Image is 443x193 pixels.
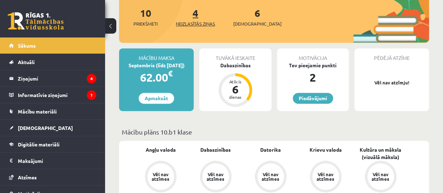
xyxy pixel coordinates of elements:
[233,20,282,27] span: [DEMOGRAPHIC_DATA]
[277,62,349,69] div: Tev pieejamie punkti
[9,87,96,103] a: Informatīvie ziņojumi1
[18,59,35,65] span: Aktuāli
[9,103,96,119] a: Mācību materiāli
[225,95,246,99] div: dienas
[310,146,342,153] a: Krievu valoda
[277,69,349,86] div: 2
[18,141,60,147] span: Digitālie materiāli
[151,172,171,181] div: Vēl nav atzīmes
[293,93,333,104] a: Piedāvājumi
[199,62,271,108] a: Dabaszinības Atlicis 6 dienas
[260,146,281,153] a: Datorika
[18,153,96,169] legend: Maksājumi
[133,20,158,27] span: Priekšmeti
[206,172,226,181] div: Vēl nav atzīmes
[353,146,408,161] a: Kultūra un māksla (vizuālā māksla)
[133,7,158,27] a: 10Priekšmeti
[277,48,349,62] div: Motivācija
[119,69,194,86] div: 62.00
[9,136,96,152] a: Digitālie materiāli
[199,62,271,69] div: Dabaszinības
[8,12,64,30] a: Rīgas 1. Tālmācības vidusskola
[146,146,176,153] a: Angļu valoda
[87,74,96,83] i: 4
[18,70,96,87] legend: Ziņojumi
[18,108,57,115] span: Mācību materiāli
[225,84,246,95] div: 6
[261,172,281,181] div: Vēl nav atzīmes
[358,79,425,86] p: Vēl nav atzīmju!
[119,62,194,69] div: Septembris (līdz [DATE])
[354,48,429,62] div: Pēdējā atzīme
[9,120,96,136] a: [DEMOGRAPHIC_DATA]
[18,174,37,180] span: Atzīmes
[371,172,390,181] div: Vēl nav atzīmes
[316,172,335,181] div: Vēl nav atzīmes
[139,93,174,104] a: Apmaksāt
[168,68,173,78] span: €
[18,42,36,49] span: Sākums
[199,48,271,62] div: Tuvākā ieskaite
[176,7,215,27] a: 4Neizlasītās ziņas
[225,80,246,84] div: Atlicis
[18,125,73,131] span: [DEMOGRAPHIC_DATA]
[176,20,215,27] span: Neizlasītās ziņas
[9,54,96,70] a: Aktuāli
[18,87,96,103] legend: Informatīvie ziņojumi
[87,90,96,100] i: 1
[9,153,96,169] a: Maksājumi
[9,70,96,87] a: Ziņojumi4
[9,169,96,185] a: Atzīmes
[122,127,426,137] p: Mācību plāns 10.b1 klase
[200,146,231,153] a: Dabaszinības
[119,48,194,62] div: Mācību maksa
[233,7,282,27] a: 6[DEMOGRAPHIC_DATA]
[9,37,96,54] a: Sākums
